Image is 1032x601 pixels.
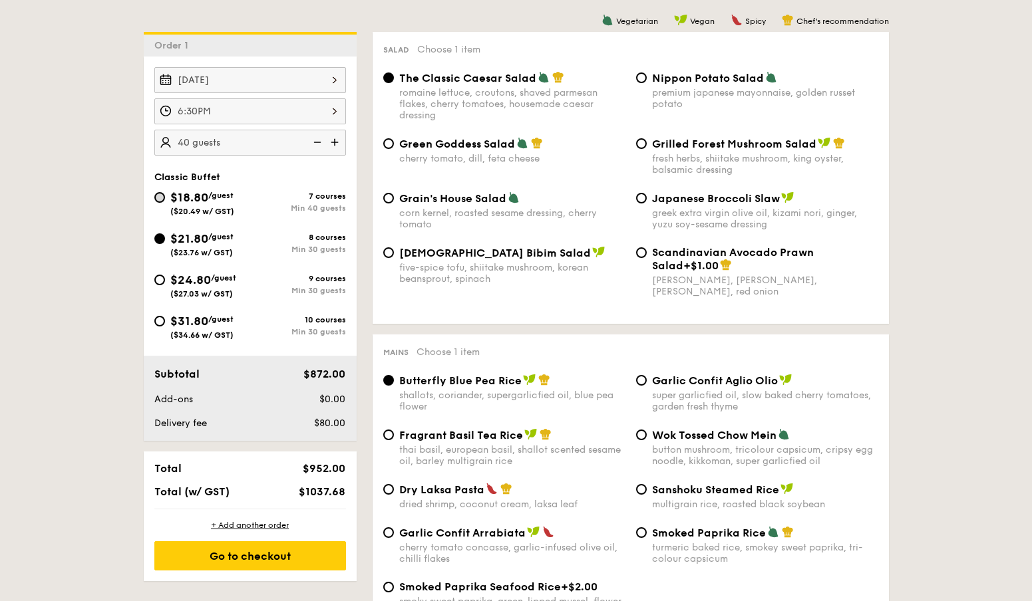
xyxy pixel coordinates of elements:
[399,374,522,387] span: Butterfly Blue Pea Rice
[250,327,346,336] div: Min 30 guests
[170,314,208,328] span: $31.80
[154,394,193,405] span: Add-ons
[383,193,394,203] input: Grain's House Saladcorn kernel, roasted sesame dressing, cherry tomato
[154,368,200,380] span: Subtotal
[616,17,658,26] span: Vegetarian
[154,541,346,570] div: Go to checkout
[383,582,394,592] input: Smoked Paprika Seafood Rice+$2.00smoky sweet paprika, green-lipped mussel, flower squid, baby prawn
[383,45,409,55] span: Salad
[652,390,878,412] div: super garlicfied oil, slow baked cherry tomatoes, garden fresh thyme
[383,348,409,357] span: Mains
[399,262,625,285] div: five-spice tofu, shiitake mushroom, korean beansprout, spinach
[683,259,719,272] span: +$1.00
[399,390,625,412] div: shallots, coriander, supergarlicfied oil, blue pea flower
[782,14,794,26] img: icon-chef-hat.a58ddaea.svg
[383,72,394,83] input: The Classic Caesar Saladromaine lettuce, croutons, shaved parmesan flakes, cherry tomatoes, house...
[779,374,792,386] img: icon-vegan.f8ff3823.svg
[399,192,506,205] span: Grain's House Salad
[208,232,234,241] span: /guest
[154,98,346,124] input: Event time
[170,231,208,246] span: $21.80
[154,462,182,475] span: Total
[531,137,543,149] img: icon-chef-hat.a58ddaea.svg
[154,316,165,326] input: $31.80/guest($34.66 w/ GST)10 coursesMin 30 guests
[208,191,234,200] span: /guest
[399,580,561,593] span: Smoked Paprika Seafood Rice
[154,485,230,498] span: Total (w/ GST)
[399,527,526,539] span: Garlic Confit Arrabiata
[154,67,346,93] input: Event date
[652,429,776,441] span: Wok Tossed Chow Mein
[636,527,647,538] input: Smoked Paprika Riceturmeric baked rice, smokey sweet paprika, tri-colour capsicum
[170,330,234,340] span: ($34.66 w/ GST)
[781,191,794,203] img: icon-vegan.f8ff3823.svg
[417,346,480,358] span: Choose 1 item
[652,72,764,84] span: Nippon Potato Salad
[538,374,550,386] img: icon-chef-hat.a58ddaea.svg
[833,137,845,149] img: icon-chef-hat.a58ddaea.svg
[399,542,625,564] div: cherry tomato concasse, garlic-infused olive oil, chilli flakes
[652,527,766,539] span: Smoked Paprika Rice
[417,44,480,55] span: Choose 1 item
[383,484,394,495] input: Dry Laksa Pastadried shrimp, coconut cream, laksa leaf
[399,87,625,121] div: romaine lettuce, croutons, shaved parmesan flakes, cherry tomatoes, housemade caesar dressing
[765,71,777,83] img: icon-vegetarian.fe4039eb.svg
[211,273,236,283] span: /guest
[303,462,345,475] span: $952.00
[652,444,878,467] div: button mushroom, tricolour capsicum, cripsy egg noodle, kikkoman, super garlicfied oil
[538,71,550,83] img: icon-vegetarian.fe4039eb.svg
[314,418,345,429] span: $80.00
[652,138,816,150] span: Grilled Forest Mushroom Salad
[170,190,208,205] span: $18.80
[636,138,647,149] input: Grilled Forest Mushroom Saladfresh herbs, shiitake mushroom, king oyster, balsamic dressing
[383,429,394,440] input: Fragrant Basil Tea Ricethai basil, european basil, shallot scented sesame oil, barley multigrain ...
[154,233,165,244] input: $21.80/guest($23.76 w/ GST)8 coursesMin 30 guests
[383,527,394,538] input: Garlic Confit Arrabiatacherry tomato concasse, garlic-infused olive oil, chilli flakes
[383,138,394,149] input: Green Goddess Saladcherry tomato, dill, feta cheese
[592,246,605,258] img: icon-vegan.f8ff3823.svg
[602,14,613,26] img: icon-vegetarian.fe4039eb.svg
[636,72,647,83] input: Nippon Potato Saladpremium japanese mayonnaise, golden russet potato
[154,130,346,156] input: Number of guests
[652,246,814,272] span: Scandinavian Avocado Prawn Salad
[636,484,647,495] input: Sanshoku Steamed Ricemultigrain rice, roasted black soybean
[250,315,346,324] div: 10 courses
[636,429,647,440] input: Wok Tossed Chow Meinbutton mushroom, tricolour capsicum, cripsy egg noodle, kikkoman, super garli...
[306,130,326,155] img: icon-reduce.1d2dbef1.svg
[652,275,878,297] div: [PERSON_NAME], [PERSON_NAME], [PERSON_NAME], red onion
[326,130,346,155] img: icon-add.58712e84.svg
[154,172,220,183] span: Classic Buffet
[319,394,345,405] span: $0.00
[527,526,540,538] img: icon-vegan.f8ff3823.svg
[250,274,346,283] div: 9 courses
[154,275,165,285] input: $24.80/guest($27.03 w/ GST)9 coursesMin 30 guests
[170,207,234,216] span: ($20.49 w/ GST)
[399,499,625,510] div: dried shrimp, coconut cream, laksa leaf
[383,247,394,258] input: [DEMOGRAPHIC_DATA] Bibim Saladfive-spice tofu, shiitake mushroom, korean beansprout, spinach
[778,428,790,440] img: icon-vegetarian.fe4039eb.svg
[516,137,528,149] img: icon-vegetarian.fe4039eb.svg
[399,153,625,164] div: cherry tomato, dill, feta cheese
[399,444,625,467] div: thai basil, european basil, shallot scented sesame oil, barley multigrain rice
[250,233,346,242] div: 8 courses
[250,191,346,201] div: 7 courses
[399,207,625,230] div: corn kernel, roasted sesame dressing, cherry tomato
[154,418,207,429] span: Delivery fee
[652,542,878,564] div: turmeric baked rice, smokey sweet paprika, tri-colour capsicum
[154,40,194,51] span: Order 1
[399,429,523,441] span: Fragrant Basil Tea Rice
[299,485,345,498] span: $1037.68
[690,17,715,26] span: Vegan
[383,375,394,386] input: Butterfly Blue Pea Riceshallots, coriander, supergarlicfied oil, blue pea flower
[652,87,878,110] div: premium japanese mayonnaise, golden russet potato
[399,138,515,150] span: Green Goddess Salad
[540,428,552,440] img: icon-chef-hat.a58ddaea.svg
[523,374,536,386] img: icon-vegan.f8ff3823.svg
[796,17,889,26] span: Chef's recommendation
[170,248,233,257] span: ($23.76 w/ GST)
[250,245,346,254] div: Min 30 guests
[170,289,233,299] span: ($27.03 w/ GST)
[500,483,512,495] img: icon-chef-hat.a58ddaea.svg
[720,259,732,271] img: icon-chef-hat.a58ddaea.svg
[208,314,234,324] span: /guest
